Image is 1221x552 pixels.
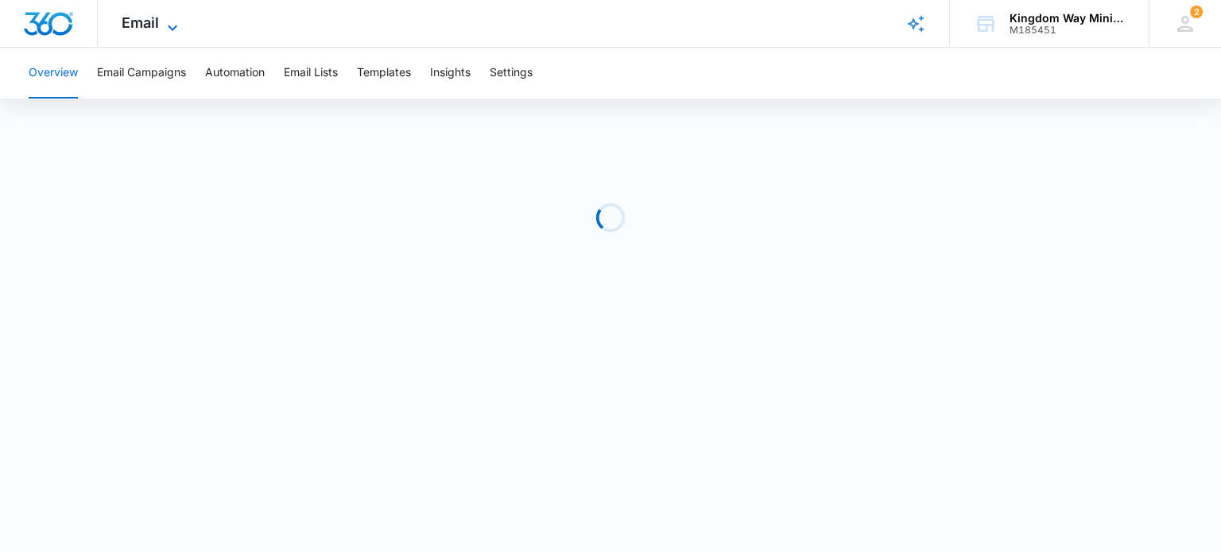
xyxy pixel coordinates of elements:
[1010,25,1126,36] div: account id
[1190,6,1203,18] div: notifications count
[357,48,411,98] button: Templates
[284,48,338,98] button: Email Lists
[29,48,78,98] button: Overview
[97,48,186,98] button: Email Campaigns
[122,14,159,31] span: Email
[1190,6,1203,18] span: 2
[490,48,533,98] button: Settings
[205,48,265,98] button: Automation
[1010,12,1126,25] div: account name
[430,48,471,98] button: Insights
